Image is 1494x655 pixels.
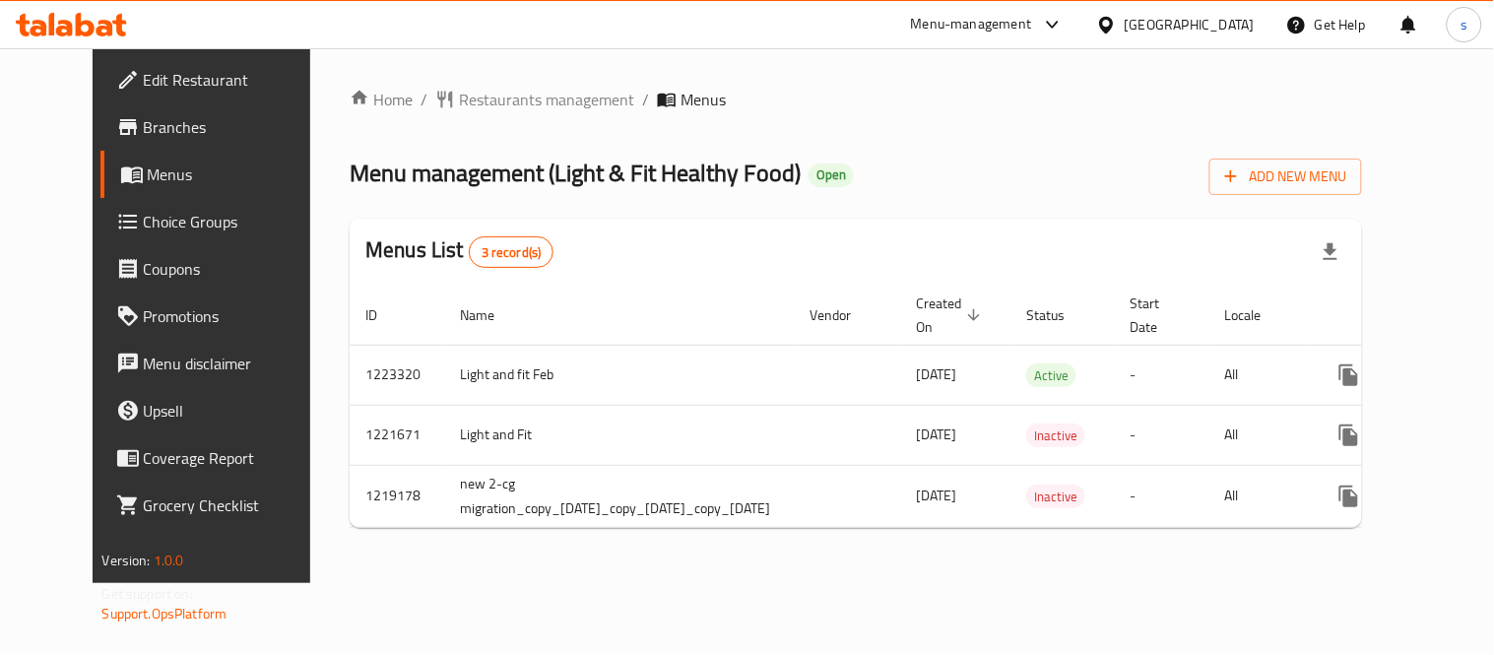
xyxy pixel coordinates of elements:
[470,243,553,262] span: 3 record(s)
[916,422,956,447] span: [DATE]
[154,548,184,573] span: 1.0.0
[916,483,956,508] span: [DATE]
[350,88,1362,111] nav: breadcrumb
[144,399,326,423] span: Upsell
[1125,14,1255,35] div: [GEOGRAPHIC_DATA]
[642,88,649,111] li: /
[144,352,326,375] span: Menu disclaimer
[350,465,444,527] td: 1219178
[1026,364,1076,387] span: Active
[1326,412,1373,459] button: more
[1461,14,1467,35] span: s
[350,88,413,111] a: Home
[100,56,342,103] a: Edit Restaurant
[144,304,326,328] span: Promotions
[421,88,427,111] li: /
[100,387,342,434] a: Upsell
[365,303,403,327] span: ID
[1114,405,1208,465] td: -
[100,151,342,198] a: Menus
[100,482,342,529] a: Grocery Checklist
[1225,164,1346,189] span: Add New Menu
[1026,424,1085,447] div: Inactive
[444,405,794,465] td: Light and Fit
[144,115,326,139] span: Branches
[144,210,326,233] span: Choice Groups
[144,257,326,281] span: Coupons
[1026,303,1090,327] span: Status
[916,361,956,387] span: [DATE]
[1208,405,1310,465] td: All
[350,405,444,465] td: 1221671
[1114,465,1208,527] td: -
[100,245,342,293] a: Coupons
[911,13,1032,36] div: Menu-management
[1026,363,1076,387] div: Active
[102,581,193,607] span: Get support on:
[1114,345,1208,405] td: -
[459,88,634,111] span: Restaurants management
[810,303,877,327] span: Vendor
[148,163,326,186] span: Menus
[1208,465,1310,527] td: All
[365,235,553,268] h2: Menus List
[102,548,151,573] span: Version:
[100,103,342,151] a: Branches
[1307,229,1354,276] div: Export file
[144,493,326,517] span: Grocery Checklist
[100,340,342,387] a: Menu disclaimer
[1026,485,1085,508] div: Inactive
[469,236,554,268] div: Total records count
[1209,159,1362,195] button: Add New Menu
[444,345,794,405] td: Light and fit Feb
[435,88,634,111] a: Restaurants management
[144,68,326,92] span: Edit Restaurant
[1026,425,1085,447] span: Inactive
[100,198,342,245] a: Choice Groups
[444,465,794,527] td: new 2-cg migration_copy_[DATE]_copy_[DATE]_copy_[DATE]
[102,601,227,626] a: Support.OpsPlatform
[681,88,726,111] span: Menus
[809,166,854,183] span: Open
[916,292,987,339] span: Created On
[1224,303,1286,327] span: Locale
[350,345,444,405] td: 1223320
[809,164,854,187] div: Open
[100,434,342,482] a: Coverage Report
[1130,292,1185,339] span: Start Date
[350,151,801,195] span: Menu management ( Light & Fit Healthy Food )
[1208,345,1310,405] td: All
[1326,352,1373,399] button: more
[1026,486,1085,508] span: Inactive
[460,303,520,327] span: Name
[144,446,326,470] span: Coverage Report
[1326,473,1373,520] button: more
[100,293,342,340] a: Promotions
